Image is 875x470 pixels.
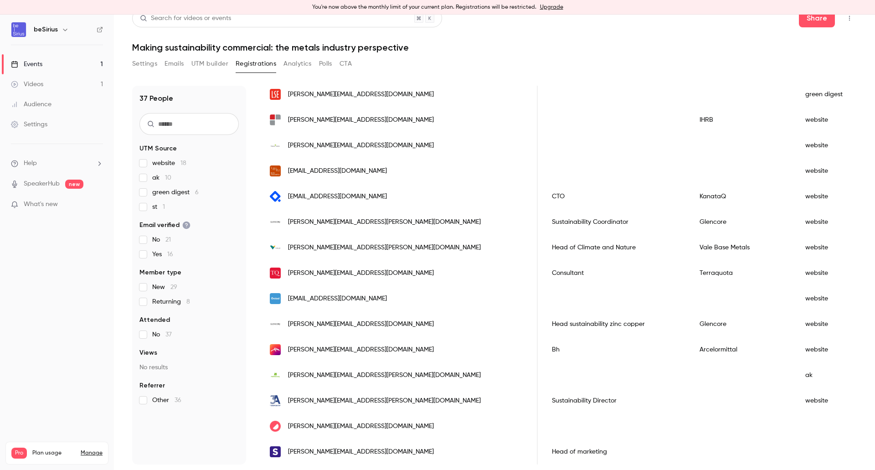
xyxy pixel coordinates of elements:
div: website [796,209,852,235]
div: green digest [796,82,852,107]
span: Email verified [139,221,190,230]
span: 18 [180,160,186,166]
span: [PERSON_NAME][EMAIL_ADDRESS][PERSON_NAME][DOMAIN_NAME] [288,217,481,227]
span: Attended [139,315,170,325]
span: 21 [165,237,171,243]
img: besirius.io [270,446,281,457]
h1: Making sustainability commercial: the metals industry perspective [132,42,857,53]
span: [PERSON_NAME][EMAIL_ADDRESS][DOMAIN_NAME] [288,447,434,457]
div: Sustainability Director [543,388,690,413]
span: What's new [24,200,58,209]
section: facet-groups [139,144,239,405]
span: UTM Source [139,144,177,153]
span: No [152,235,171,244]
span: 1 [163,204,165,210]
div: IHRB [690,107,796,133]
img: beSirius [11,22,26,37]
div: Head of Climate and Nature [543,235,690,260]
span: 8 [186,299,190,305]
span: Help [24,159,37,168]
button: Registrations [236,57,276,71]
img: ihrb.org [270,114,281,125]
div: Glencore [690,209,796,235]
span: Plan usage [32,449,75,457]
img: getcontrast.io [270,421,281,432]
div: website [796,107,852,133]
div: website [796,311,852,337]
span: 16 [167,251,173,258]
span: [EMAIL_ADDRESS][DOMAIN_NAME] [288,294,387,304]
span: 29 [170,284,177,290]
a: SpeakerHub [24,179,60,189]
button: UTM builder [191,57,228,71]
p: No results [139,363,239,372]
span: [PERSON_NAME][EMAIL_ADDRESS][PERSON_NAME][DOMAIN_NAME] [288,243,481,253]
img: kanataq.com [270,191,281,202]
img: glencore.com [270,319,281,330]
span: [PERSON_NAME][EMAIL_ADDRESS][DOMAIN_NAME] [288,141,434,150]
span: st [152,202,165,212]
a: Upgrade [540,4,563,11]
img: terraquota.com [270,268,281,279]
span: website [152,159,186,168]
div: KanataQ [690,184,796,209]
span: [PERSON_NAME][EMAIL_ADDRESS][PERSON_NAME][DOMAIN_NAME] [288,371,481,380]
span: [PERSON_NAME][EMAIL_ADDRESS][DOMAIN_NAME] [288,320,434,329]
span: 6 [195,189,199,196]
div: Vale Base Metals [690,235,796,260]
div: Arcelormittal [690,337,796,362]
li: help-dropdown-opener [11,159,103,168]
span: [PERSON_NAME][EMAIL_ADDRESS][DOMAIN_NAME] [288,90,434,99]
span: Yes [152,250,173,259]
div: website [796,388,852,413]
span: Member type [139,268,181,277]
button: Analytics [283,57,312,71]
img: nordicsustainability.com [270,165,281,176]
div: website [796,337,852,362]
button: Polls [319,57,332,71]
img: vale.com [270,242,281,253]
span: 36 [175,397,181,403]
img: 3acomposites.com [270,395,281,406]
div: ak [796,362,852,388]
div: website [796,133,852,158]
span: new [65,180,83,189]
button: CTA [340,57,352,71]
span: Referrer [139,381,165,390]
span: Other [152,396,181,405]
button: Settings [132,57,157,71]
div: Search for videos or events [140,14,231,23]
div: website [796,184,852,209]
div: website [796,235,852,260]
img: mailbox.org [270,370,281,381]
span: ak [152,173,171,182]
span: [PERSON_NAME][EMAIL_ADDRESS][DOMAIN_NAME] [288,115,434,125]
span: [PERSON_NAME][EMAIL_ADDRESS][DOMAIN_NAME] [288,269,434,278]
div: website [796,286,852,311]
button: Share [799,9,835,27]
div: Events [11,60,42,69]
span: [PERSON_NAME][EMAIL_ADDRESS][PERSON_NAME][DOMAIN_NAME] [288,396,481,406]
div: Head of marketing [543,439,690,465]
div: Glencore [690,311,796,337]
span: [PERSON_NAME][EMAIL_ADDRESS][DOMAIN_NAME] [288,422,434,431]
span: Views [139,348,157,357]
a: Manage [81,449,103,457]
span: Returning [152,297,190,306]
div: Videos [11,80,43,89]
img: finance-in-motion.com [270,140,281,151]
span: 37 [165,331,172,338]
h6: beSirius [34,25,58,34]
div: CTO [543,184,690,209]
div: website [796,260,852,286]
span: [PERSON_NAME][EMAIL_ADDRESS][DOMAIN_NAME] [288,345,434,355]
button: Emails [165,57,184,71]
div: Head sustainability zinc copper [543,311,690,337]
span: green digest [152,188,199,197]
span: [EMAIL_ADDRESS][DOMAIN_NAME] [288,192,387,201]
div: website [796,158,852,184]
span: No [152,330,172,339]
img: arcelormittal.com [270,344,281,355]
div: Settings [11,120,47,129]
div: Sustainability Coordinator [543,209,690,235]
